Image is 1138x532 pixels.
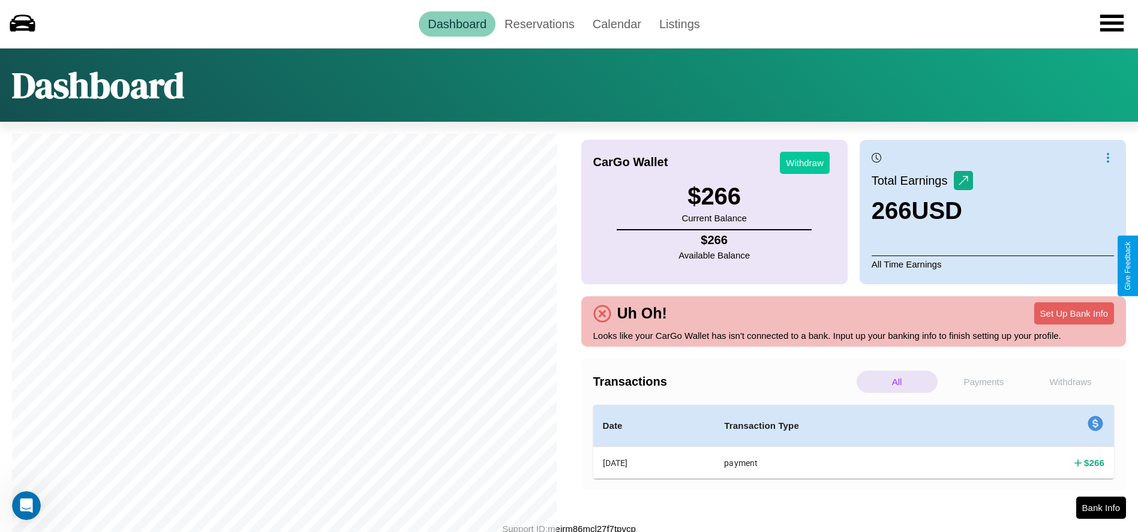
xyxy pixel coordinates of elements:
[419,11,496,37] a: Dashboard
[678,247,750,263] p: Available Balance
[714,447,972,479] th: payment
[681,183,746,210] h3: $ 266
[593,405,1115,479] table: simple table
[12,491,41,520] iframe: Intercom live chat
[1076,497,1126,519] button: Bank Info
[872,170,954,191] p: Total Earnings
[611,305,673,322] h4: Uh Oh!
[944,371,1025,393] p: Payments
[872,256,1114,272] p: All Time Earnings
[603,419,705,433] h4: Date
[584,11,650,37] a: Calendar
[724,419,963,433] h4: Transaction Type
[12,61,184,110] h1: Dashboard
[1034,302,1114,324] button: Set Up Bank Info
[650,11,709,37] a: Listings
[593,375,854,389] h4: Transactions
[678,233,750,247] h4: $ 266
[496,11,584,37] a: Reservations
[872,197,973,224] h3: 266 USD
[1084,456,1104,469] h4: $ 266
[1124,242,1132,290] div: Give Feedback
[593,447,715,479] th: [DATE]
[593,327,1115,344] p: Looks like your CarGo Wallet has isn't connected to a bank. Input up your banking info to finish ...
[857,371,938,393] p: All
[681,210,746,226] p: Current Balance
[780,152,830,174] button: Withdraw
[1030,371,1111,393] p: Withdraws
[593,155,668,169] h4: CarGo Wallet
